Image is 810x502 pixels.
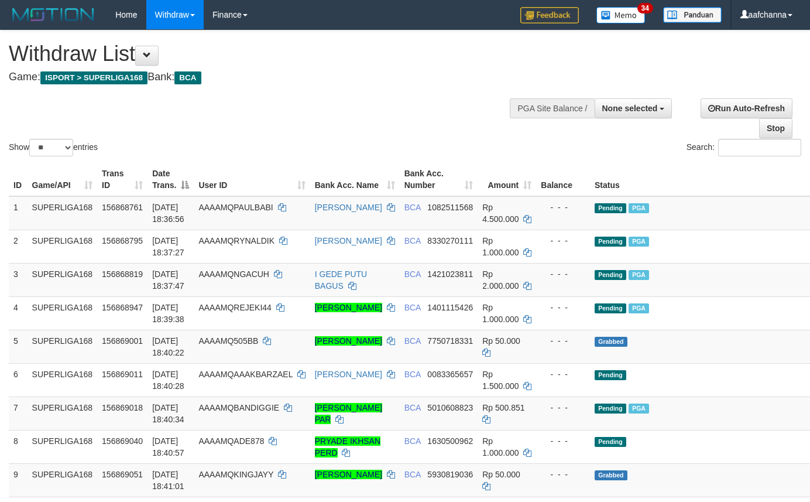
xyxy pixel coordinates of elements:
img: Feedback.jpg [520,7,579,23]
span: [DATE] 18:37:27 [152,236,184,257]
th: ID [9,163,28,196]
h1: Withdraw List [9,42,528,66]
span: BCA [404,236,421,245]
span: AAAAMQRYNALDIK [198,236,274,245]
span: Pending [595,203,626,213]
span: [DATE] 18:40:28 [152,370,184,391]
td: 1 [9,196,28,230]
span: Rp 50.000 [482,470,520,479]
span: ISPORT > SUPERLIGA168 [40,71,147,84]
span: AAAAMQAAAKBARZAEL [198,370,293,379]
span: Pending [595,303,626,313]
span: AAAAMQREJEKI44 [198,303,272,312]
span: [DATE] 18:37:47 [152,269,184,291]
span: 156869011 [102,370,143,379]
span: AAAAMQKINGJAYY [198,470,273,479]
div: - - - [541,435,585,447]
th: Bank Acc. Name: activate to sort column ascending [310,163,400,196]
td: SUPERLIGA168 [28,330,98,363]
span: BCA [404,336,421,346]
label: Search: [687,139,801,156]
div: - - - [541,202,585,213]
td: 3 [9,263,28,296]
th: Game/API: activate to sort column ascending [28,163,98,196]
td: 2 [9,230,28,263]
img: Button%20Memo.svg [596,7,646,23]
span: Rp 4.500.000 [482,203,519,224]
th: Date Trans.: activate to sort column descending [147,163,194,196]
img: panduan.png [663,7,722,23]
a: [PERSON_NAME] PAR [315,403,382,424]
td: 6 [9,363,28,397]
span: [DATE] 18:39:38 [152,303,184,324]
span: AAAAMQBANDIGGIE [198,403,279,412]
a: Stop [759,118,792,138]
span: AAAAMQ505BB [198,336,258,346]
input: Search: [718,139,801,156]
a: Run Auto-Refresh [701,98,792,118]
span: 34 [637,3,653,13]
span: [DATE] 18:40:22 [152,336,184,357]
td: 9 [9,463,28,497]
span: Copy 1630500962 to clipboard [427,436,473,446]
div: - - - [541,235,585,247]
span: Pending [595,437,626,447]
th: Amount: activate to sort column ascending [478,163,536,196]
div: - - - [541,335,585,347]
span: Copy 1421023811 to clipboard [427,269,473,279]
span: BCA [404,403,421,412]
span: Copy 7750718331 to clipboard [427,336,473,346]
span: Marked by aafsoycanthlai [629,237,649,247]
td: SUPERLIGA168 [28,230,98,263]
a: [PERSON_NAME] [315,303,382,312]
span: Marked by aafsoycanthlai [629,270,649,280]
a: [PERSON_NAME] [315,203,382,212]
span: 156868795 [102,236,143,245]
div: - - - [541,268,585,280]
th: Trans ID: activate to sort column ascending [97,163,147,196]
th: Balance [536,163,590,196]
span: Pending [595,404,626,414]
div: - - - [541,302,585,313]
td: SUPERLIGA168 [28,430,98,463]
span: [DATE] 18:40:57 [152,436,184,457]
span: 156868947 [102,303,143,312]
span: Copy 5930819036 to clipboard [427,470,473,479]
span: BCA [174,71,201,84]
span: Grabbed [595,470,627,480]
span: Pending [595,270,626,280]
span: Rp 1.000.000 [482,436,519,457]
span: Rp 1.500.000 [482,370,519,391]
span: Rp 500.851 [482,403,524,412]
a: [PERSON_NAME] [315,370,382,379]
a: [PERSON_NAME] [315,236,382,245]
td: 8 [9,430,28,463]
a: PRYADE IKHSAN PERD [315,436,380,457]
span: BCA [404,203,421,212]
td: 5 [9,330,28,363]
span: 156868819 [102,269,143,279]
td: SUPERLIGA168 [28,363,98,397]
span: Rp 2.000.000 [482,269,519,291]
span: AAAAMQNGACUH [198,269,269,279]
span: 156869018 [102,403,143,412]
td: SUPERLIGA168 [28,463,98,497]
select: Showentries [29,139,73,156]
span: Copy 1401115426 to clipboard [427,303,473,312]
button: None selected [595,98,672,118]
span: BCA [404,269,421,279]
td: SUPERLIGA168 [28,263,98,296]
a: [PERSON_NAME] [315,470,382,479]
a: [PERSON_NAME] [315,336,382,346]
a: I GEDE PUTU BAGUS [315,269,367,291]
span: Pending [595,237,626,247]
span: Marked by aafsoycanthlai [629,303,649,313]
span: Grabbed [595,337,627,347]
th: Bank Acc. Number: activate to sort column ascending [400,163,478,196]
td: 7 [9,397,28,430]
span: BCA [404,470,421,479]
span: AAAAMQADE878 [198,436,264,446]
span: Rp 1.000.000 [482,236,519,257]
td: 4 [9,296,28,330]
span: None selected [602,104,658,113]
